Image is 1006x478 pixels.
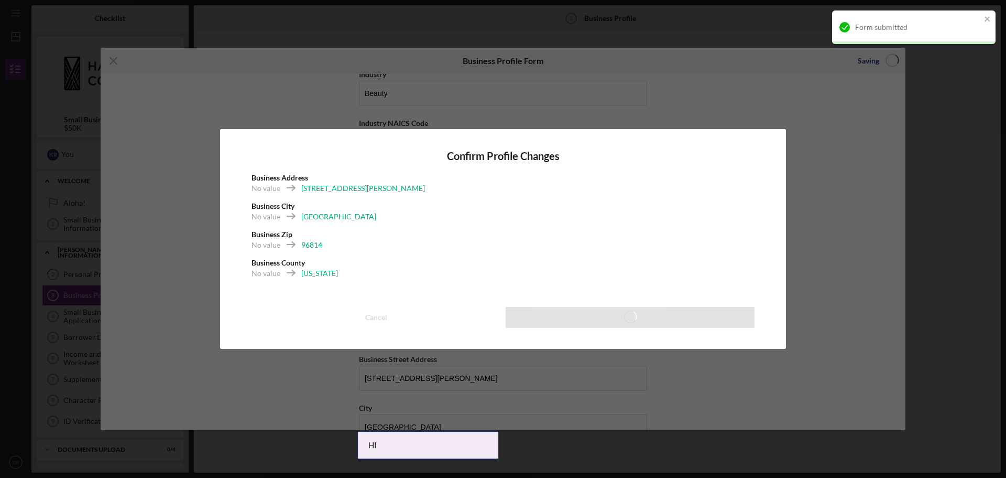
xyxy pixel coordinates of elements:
div: [GEOGRAPHIC_DATA] [301,211,376,222]
button: close [984,15,991,25]
div: HI [358,432,498,459]
div: No value [251,268,280,279]
b: Business County [251,258,305,267]
b: Business City [251,201,294,210]
button: Save [506,307,754,328]
b: Business Address [251,173,308,182]
b: Business Zip [251,230,292,239]
div: [US_STATE] [301,268,338,279]
div: Cancel [365,307,387,328]
div: [STREET_ADDRESS][PERSON_NAME] [301,183,425,194]
h4: Confirm Profile Changes [251,150,754,162]
div: No value [251,240,280,250]
div: Form submitted [855,23,981,31]
div: No value [251,183,280,194]
div: 96814 [301,240,322,250]
button: Cancel [251,307,500,328]
div: No value [251,211,280,222]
